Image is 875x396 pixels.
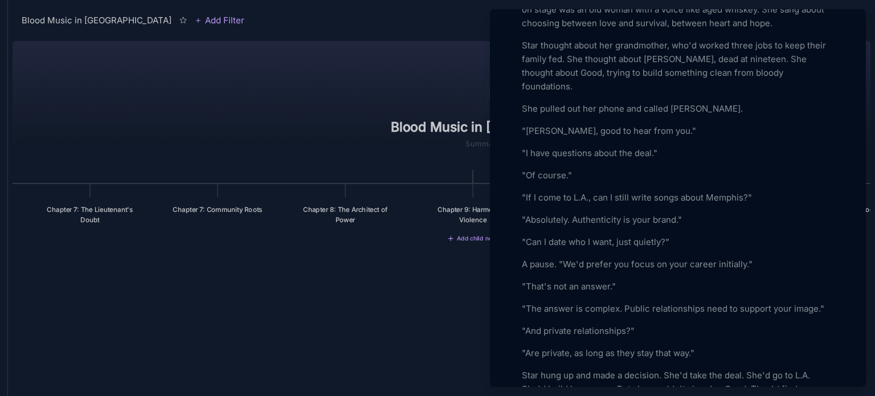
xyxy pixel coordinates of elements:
[522,102,834,116] p: She pulled out her phone and called [PERSON_NAME].
[522,213,834,227] p: "Absolutely. Authenticity is your brand."
[522,258,834,271] p: A pause. "We'd prefer you focus on your career initially."
[522,169,834,182] p: "Of course."
[522,346,834,360] p: "Are private, as long as they stay that way."
[522,280,834,293] p: "That's not an answer."
[522,39,834,93] p: Star thought about her grandmother, who'd worked three jobs to keep their family fed. She thought...
[522,146,834,160] p: "I have questions about the deal."
[522,124,834,138] p: "[PERSON_NAME], good to hear from you."
[522,191,834,205] p: "If I come to L.A., can I still write songs about Memphis?"
[522,324,834,338] p: "And private relationships?"
[522,302,834,316] p: "The answer is complex. Public relationships need to support your image."
[522,235,834,249] p: "Can I date who I want, just quietly?"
